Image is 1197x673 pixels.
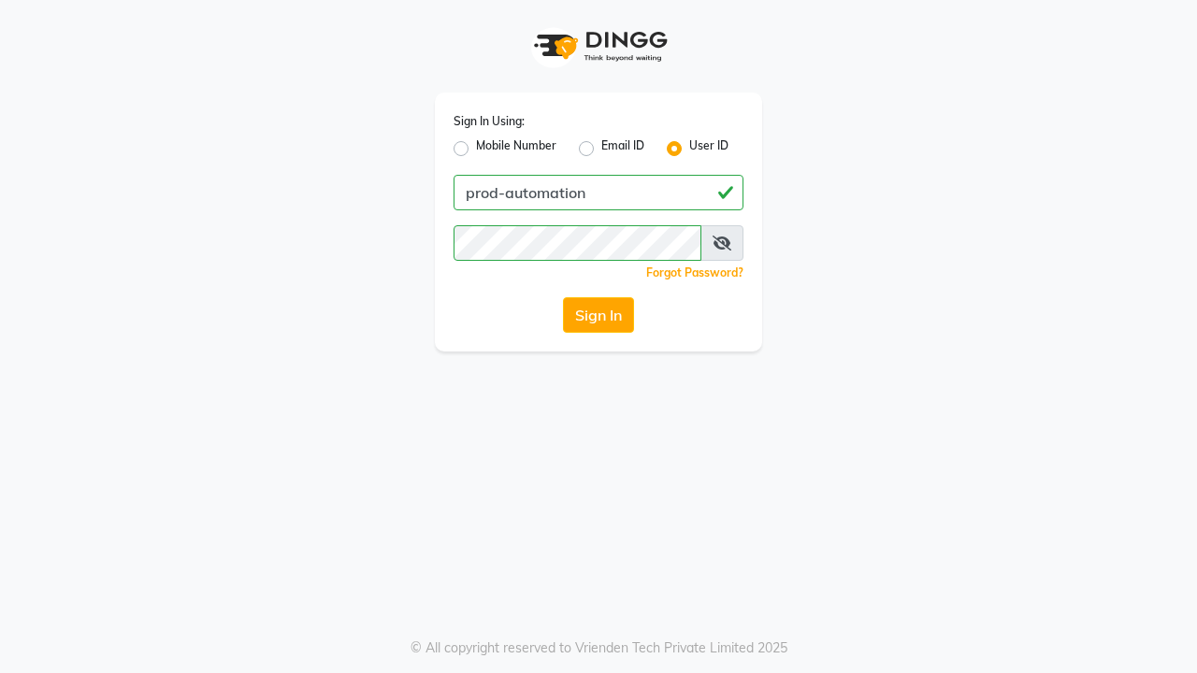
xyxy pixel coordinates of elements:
[601,137,644,160] label: Email ID
[454,113,525,130] label: Sign In Using:
[524,19,673,74] img: logo1.svg
[563,297,634,333] button: Sign In
[646,265,743,279] a: Forgot Password?
[454,225,701,261] input: Username
[689,137,728,160] label: User ID
[454,175,743,210] input: Username
[476,137,556,160] label: Mobile Number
